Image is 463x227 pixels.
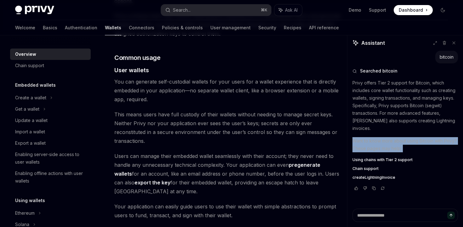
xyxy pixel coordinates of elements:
[10,168,91,187] a: Enabling offline actions with user wallets
[15,170,87,185] div: Enabling offline actions with user wallets
[309,20,339,35] a: API reference
[352,175,395,180] span: createLightningInvoice
[352,166,379,171] span: Chain support
[361,39,385,47] span: Assistant
[352,79,458,132] p: Privy offers Tier 2 support for Bitcoin, which includes core wallet functionality such as creatin...
[15,94,46,102] div: Create a wallet
[15,62,44,69] div: Chain support
[65,20,97,35] a: Authentication
[352,175,458,180] a: createLightningInvoice
[360,68,397,74] span: Searched bitcoin
[10,49,91,60] a: Overview
[447,212,455,219] button: Send message
[210,20,251,35] a: User management
[10,149,91,168] a: Enabling server-side access to user wallets
[15,151,87,166] div: Enabling server-side access to user wallets
[394,5,433,15] a: Dashboard
[15,20,35,35] a: Welcome
[173,6,191,14] div: Search...
[15,197,45,204] h5: Using wallets
[261,8,267,13] span: ⌘ K
[440,54,454,60] div: bitcoin
[399,7,423,13] span: Dashboard
[10,60,91,71] a: Chain support
[114,53,160,62] span: Common usage
[114,66,149,74] span: User wallets
[352,68,458,74] button: Searched bitcoin
[369,7,386,13] a: Support
[15,50,36,58] div: Overview
[134,179,170,186] a: export the key
[114,77,341,104] span: You can generate self-custodial wallets for your users for a wallet experience that is directly e...
[274,4,302,16] button: Ask AI
[114,202,341,220] span: Your application can easily guide users to use their wallet with simple abstractions to prompt us...
[10,137,91,149] a: Export a wallet
[10,115,91,126] a: Update a wallet
[352,166,458,171] a: Chain support
[162,20,203,35] a: Policies & controls
[285,7,298,13] span: Ask AI
[352,137,458,152] p: Want to know more about using Bitcoin with Privy? These pages may help:
[161,4,271,16] button: Search...⌘K
[15,139,46,147] div: Export a wallet
[15,209,35,217] div: Ethereum
[129,20,154,35] a: Connectors
[15,128,45,136] div: Import a wallet
[114,110,341,145] span: This means users have full custody of their wallets without needing to manage secret keys. Neithe...
[15,81,56,89] h5: Embedded wallets
[258,20,276,35] a: Security
[114,162,320,177] a: pregenerate wallets
[438,5,448,15] button: Toggle dark mode
[15,117,48,124] div: Update a wallet
[349,7,361,13] a: Demo
[43,20,57,35] a: Basics
[352,157,458,162] a: Using chains with Tier 2 support
[15,105,39,113] div: Get a wallet
[114,152,341,196] span: Users can manage their embedded wallet seamlessly with their account; they never need to handle a...
[15,6,54,15] img: dark logo
[352,157,413,162] span: Using chains with Tier 2 support
[10,126,91,137] a: Import a wallet
[105,20,121,35] a: Wallets
[284,20,301,35] a: Recipes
